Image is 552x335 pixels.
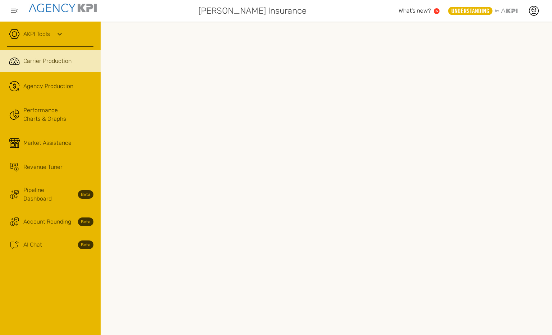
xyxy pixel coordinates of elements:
[23,163,63,171] span: Revenue Tuner
[23,30,50,38] a: AKPI Tools
[23,240,42,249] span: AI Chat
[399,7,431,14] span: What’s new?
[29,4,97,12] img: agencykpi-logo-550x69-2d9e3fa8.png
[23,217,71,226] span: Account Rounding
[434,8,440,14] a: 5
[23,139,72,147] span: Market Assistance
[23,57,72,65] span: Carrier Production
[78,240,93,249] strong: Beta
[78,217,93,226] strong: Beta
[436,9,438,13] text: 5
[23,82,73,91] span: Agency Production
[78,190,93,199] strong: Beta
[198,4,307,17] span: [PERSON_NAME] Insurance
[23,186,74,203] span: Pipeline Dashboard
